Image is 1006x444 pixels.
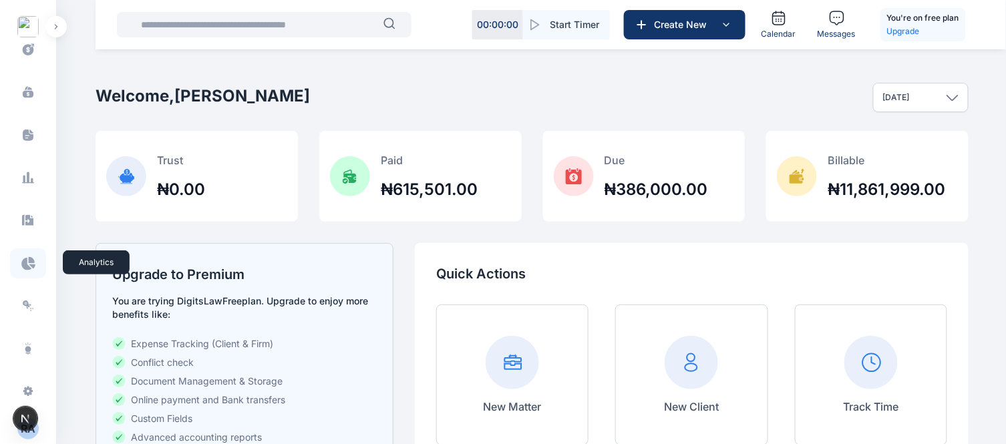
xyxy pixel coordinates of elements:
[756,5,802,45] a: Calendar
[112,294,377,321] p: You are trying DigitsLaw Free plan. Upgrade to enjoy more benefits like:
[762,29,796,39] span: Calendar
[131,375,283,388] span: Document Management & Storage
[843,399,898,415] p: Track Time
[605,179,708,200] h2: ₦386,000.00
[157,179,205,200] h2: ₦0.00
[484,399,542,415] p: New Matter
[523,10,610,39] button: Start Timer
[112,265,377,284] h2: Upgrade to Premium
[131,393,285,407] span: Online payment and Bank transfers
[624,10,745,39] button: Create New
[436,264,947,283] p: Quick Actions
[131,431,262,444] span: Advanced accounting reports
[887,11,959,25] h5: You're on free plan
[381,152,478,168] p: Paid
[131,412,192,425] span: Custom Fields
[381,179,478,200] h2: ₦615,501.00
[664,399,719,415] p: New Client
[157,152,205,168] p: Trust
[550,18,599,31] span: Start Timer
[883,92,910,103] p: [DATE]
[96,85,310,107] h2: Welcome, [PERSON_NAME]
[649,18,718,31] span: Create New
[8,418,48,439] button: RA
[828,152,945,168] p: Billable
[887,25,959,38] a: Upgrade
[131,337,273,351] span: Expense Tracking (Client & Firm)
[828,179,945,200] h2: ₦11,861,999.00
[818,29,856,39] span: Messages
[477,18,518,31] p: 00 : 00 : 00
[812,5,861,45] a: Messages
[605,152,708,168] p: Due
[131,356,194,369] span: Conflict check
